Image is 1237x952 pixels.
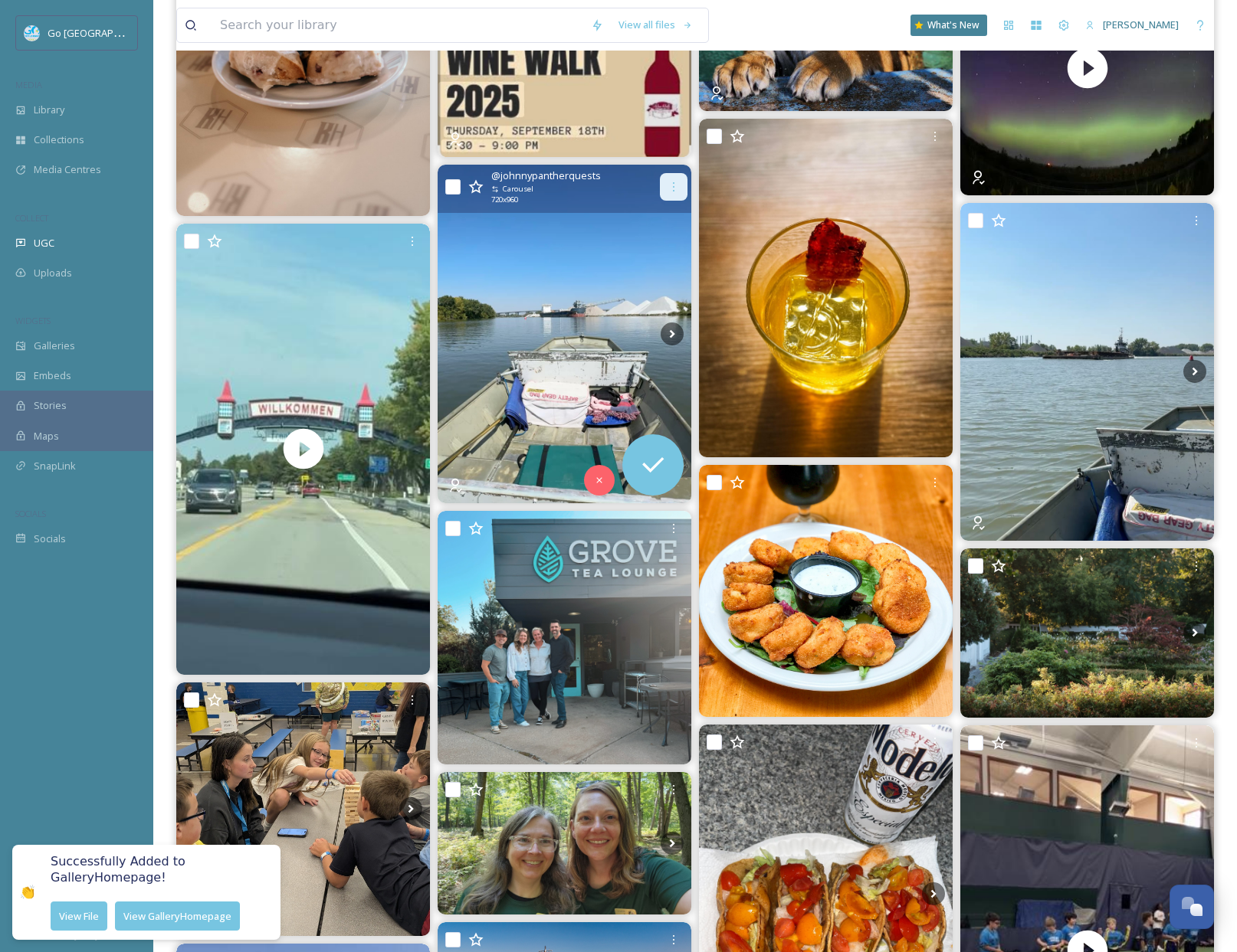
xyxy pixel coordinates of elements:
span: Stories [34,398,67,413]
img: The Coal piles in the background are behind gray iron. That is where my stepdad worked up until o... [960,203,1214,541]
a: [PERSON_NAME] [1078,10,1186,40]
img: GoGreatLogo_MISkies_RegionalTrails%20%281%29.png [25,25,40,41]
a: What's New [911,15,987,36]
img: Here are a few views from the gardens this morning. It is an amazing season to explore our backya... [960,548,1214,718]
span: [PERSON_NAME] [1103,18,1179,31]
img: Fall menu coming soon to a distillery near you.. (spoiler: it’s us) 🍂👀 [699,119,953,456]
div: 👏 [20,884,35,900]
img: Another awesome mushroom identification class by Great Lakes Treats. #mushroomhunting #mushrooms ... [438,772,691,914]
span: Embeds [34,368,71,383]
span: WIDGETS [15,315,51,326]
span: COLLECT [15,212,48,224]
span: 720 x 960 [491,195,518,205]
a: View GalleryHomepage [107,901,240,931]
span: UGC [34,236,54,250]
video: Girls trip 2025! #lifeisabeautifulride #girlstrip2025🥂💗🌎✈️ #bronnorschristmaswonderland #frankenm... [176,224,430,674]
img: Wine Walk tickets are now available at Old City Hall. Stop in and grab yours today. Enjoy a night... [438,24,691,157]
span: Collections [34,132,84,147]
span: SOCIALS [15,508,46,519]
span: Socials [34,532,66,546]
span: Media Centres [34,162,101,177]
img: I had a little time to go before my tour yesterday so I went down and looked for big ships. I hit... [438,165,691,502]
span: Uploads [34,266,72,280]
input: Search your library [212,8,583,42]
span: @ johnnypantherquests [491,168,601,183]
img: One of our favorite parts of afterschool is working with Discover You to do SEL activities. This ... [176,682,430,936]
img: A timeless favorite that never misses, our Potato Cheese Puffs! 🍽 The perfect appetizer to pair w... [699,465,953,718]
img: ✨ Big News from Grove ✨ After much prayer and reflection, we want to share with you all that our ... [438,511,691,764]
span: MEDIA [15,79,42,90]
span: SnapLink [34,459,76,473]
span: Go [GEOGRAPHIC_DATA] [48,25,161,40]
a: View all files [611,10,701,40]
button: Open Chat [1170,885,1214,929]
img: thumbnail [176,224,430,674]
span: Maps [34,429,59,443]
button: View GalleryHomepage [115,901,240,931]
div: Successfully Added to Gallery Homepage ! [51,854,265,931]
span: Library [34,103,64,117]
button: View File [51,901,107,931]
span: Carousel [503,184,533,195]
span: Galleries [34,339,75,353]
